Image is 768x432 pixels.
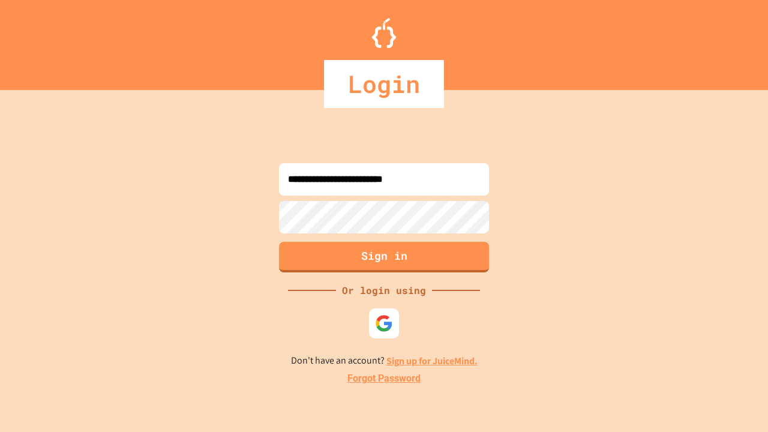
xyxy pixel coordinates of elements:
a: Forgot Password [347,371,421,386]
iframe: chat widget [668,332,756,383]
button: Sign in [279,242,489,272]
p: Don't have an account? [291,353,478,368]
a: Sign up for JuiceMind. [386,355,478,367]
div: Or login using [336,283,432,298]
div: Login [324,60,444,108]
img: google-icon.svg [375,314,393,332]
iframe: chat widget [718,384,756,420]
img: Logo.svg [372,18,396,48]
